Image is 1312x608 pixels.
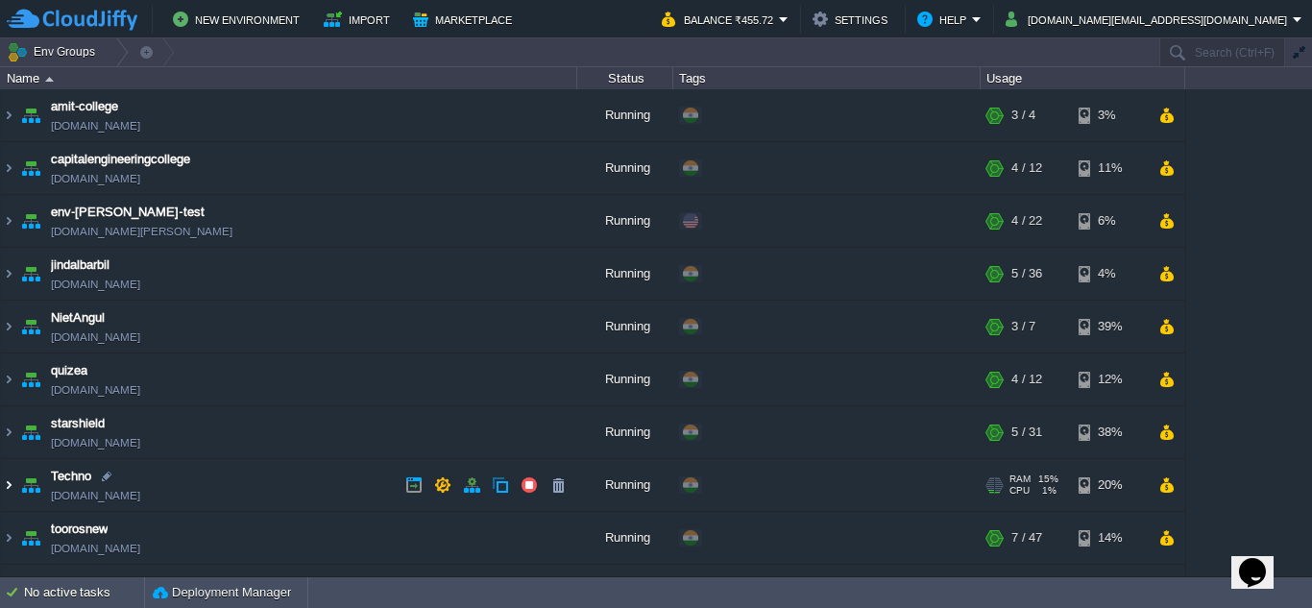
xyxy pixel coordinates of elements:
[17,248,44,300] img: AMDAwAAAACH5BAEAAAAALAAAAAABAAEAAAICRAEAOw==
[51,572,108,592] a: yppschool
[1079,301,1141,353] div: 39%
[1231,531,1293,589] iframe: chat widget
[1038,474,1058,485] span: 15%
[17,353,44,405] img: AMDAwAAAACH5BAEAAAAALAAAAAABAAEAAAICRAEAOw==
[45,77,54,82] img: AMDAwAAAACH5BAEAAAAALAAAAAABAAEAAAICRAEAOw==
[1,248,16,300] img: AMDAwAAAACH5BAEAAAAALAAAAAABAAEAAAICRAEAOw==
[578,67,672,89] div: Status
[1,406,16,458] img: AMDAwAAAACH5BAEAAAAALAAAAAABAAEAAAICRAEAOw==
[51,116,140,135] a: [DOMAIN_NAME]
[1079,248,1141,300] div: 4%
[51,169,140,188] a: [DOMAIN_NAME]
[1079,353,1141,405] div: 12%
[577,301,673,353] div: Running
[1037,485,1057,497] span: 1%
[982,67,1184,89] div: Usage
[1079,142,1141,194] div: 11%
[7,8,137,32] img: CloudJiffy
[1011,406,1042,458] div: 5 / 31
[577,406,673,458] div: Running
[17,301,44,353] img: AMDAwAAAACH5BAEAAAAALAAAAAABAAEAAAICRAEAOw==
[17,195,44,247] img: AMDAwAAAACH5BAEAAAAALAAAAAABAAEAAAICRAEAOw==
[1011,248,1042,300] div: 5 / 36
[1079,459,1141,511] div: 20%
[1,459,16,511] img: AMDAwAAAACH5BAEAAAAALAAAAAABAAEAAAICRAEAOw==
[51,433,140,452] a: [DOMAIN_NAME]
[917,8,972,31] button: Help
[1009,474,1031,485] span: RAM
[51,275,140,294] a: [DOMAIN_NAME]
[1,301,16,353] img: AMDAwAAAACH5BAEAAAAALAAAAAABAAEAAAICRAEAOw==
[51,539,140,558] a: [DOMAIN_NAME]
[662,8,779,31] button: Balance ₹455.72
[1011,89,1035,141] div: 3 / 4
[577,89,673,141] div: Running
[153,583,291,602] button: Deployment Manager
[17,459,44,511] img: AMDAwAAAACH5BAEAAAAALAAAAAABAAEAAAICRAEAOw==
[51,380,140,400] a: [DOMAIN_NAME]
[51,203,205,222] a: env-[PERSON_NAME]-test
[1011,512,1042,564] div: 7 / 47
[51,520,108,539] a: toorosnew
[1011,301,1035,353] div: 3 / 7
[1,89,16,141] img: AMDAwAAAACH5BAEAAAAALAAAAAABAAEAAAICRAEAOw==
[51,328,140,347] a: [DOMAIN_NAME]
[577,353,673,405] div: Running
[173,8,305,31] button: New Environment
[577,142,673,194] div: Running
[7,38,102,65] button: Env Groups
[1006,8,1293,31] button: [DOMAIN_NAME][EMAIL_ADDRESS][DOMAIN_NAME]
[813,8,893,31] button: Settings
[577,248,673,300] div: Running
[577,195,673,247] div: Running
[1011,142,1042,194] div: 4 / 12
[1011,195,1042,247] div: 4 / 22
[51,486,140,505] a: [DOMAIN_NAME]
[1079,195,1141,247] div: 6%
[1079,512,1141,564] div: 14%
[577,459,673,511] div: Running
[324,8,396,31] button: Import
[2,67,576,89] div: Name
[17,406,44,458] img: AMDAwAAAACH5BAEAAAAALAAAAAABAAEAAAICRAEAOw==
[1,353,16,405] img: AMDAwAAAACH5BAEAAAAALAAAAAABAAEAAAICRAEAOw==
[24,577,144,608] div: No active tasks
[51,467,91,486] a: Techno
[1,195,16,247] img: AMDAwAAAACH5BAEAAAAALAAAAAABAAEAAAICRAEAOw==
[674,67,980,89] div: Tags
[17,142,44,194] img: AMDAwAAAACH5BAEAAAAALAAAAAABAAEAAAICRAEAOw==
[51,255,109,275] a: jindalbarbil
[51,97,118,116] a: amit-college
[413,8,518,31] button: Marketplace
[51,361,87,380] a: quizea
[1,142,16,194] img: AMDAwAAAACH5BAEAAAAALAAAAAABAAEAAAICRAEAOw==
[1079,406,1141,458] div: 38%
[1079,89,1141,141] div: 3%
[1,512,16,564] img: AMDAwAAAACH5BAEAAAAALAAAAAABAAEAAAICRAEAOw==
[577,512,673,564] div: Running
[51,150,190,169] a: capitalengineeringcollege
[1009,485,1030,497] span: CPU
[17,89,44,141] img: AMDAwAAAACH5BAEAAAAALAAAAAABAAEAAAICRAEAOw==
[51,414,105,433] a: starshield
[1011,353,1042,405] div: 4 / 12
[51,222,232,241] a: [DOMAIN_NAME][PERSON_NAME]
[17,512,44,564] img: AMDAwAAAACH5BAEAAAAALAAAAAABAAEAAAICRAEAOw==
[51,308,105,328] a: NietAngul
